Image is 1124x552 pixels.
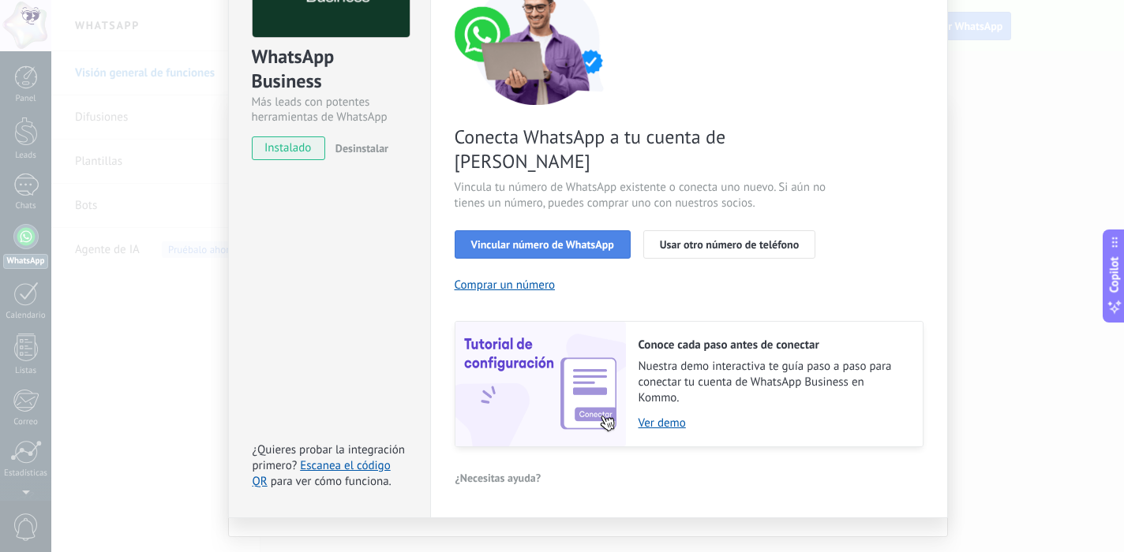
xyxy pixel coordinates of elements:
[471,239,614,250] span: Vincular número de WhatsApp
[253,442,406,473] span: ¿Quieres probar la integración primero?
[252,95,407,125] div: Más leads con potentes herramientas de WhatsApp
[253,458,391,489] a: Escanea el código QR
[271,474,392,489] span: para ver cómo funciona.
[335,141,388,155] span: Desinstalar
[639,416,907,431] a: Ver demo
[660,239,799,250] span: Usar otro número de teléfono
[643,230,815,259] button: Usar otro número de teléfono
[455,125,830,173] span: Conecta WhatsApp a tu cuenta de [PERSON_NAME]
[639,338,907,352] h2: Conoce cada paso antes de conectar
[329,136,388,160] button: Desinstalar
[253,136,324,160] span: instalado
[455,472,541,483] span: ¿Necesitas ayuda?
[252,44,407,95] div: WhatsApp Business
[455,466,542,490] button: ¿Necesitas ayuda?
[455,180,830,211] span: Vincula tu número de WhatsApp existente o conecta uno nuevo. Si aún no tienes un número, puedes c...
[639,359,907,406] span: Nuestra demo interactiva te guía paso a paso para conectar tu cuenta de WhatsApp Business en Kommo.
[1107,257,1122,293] span: Copilot
[455,278,556,293] button: Comprar un número
[455,230,631,259] button: Vincular número de WhatsApp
